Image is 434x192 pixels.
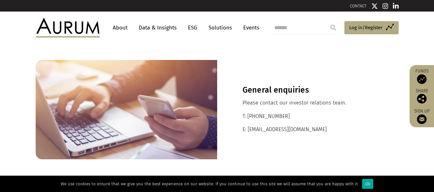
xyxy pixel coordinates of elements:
[413,89,431,104] div: Share
[417,74,427,84] img: Access Funds
[417,114,427,124] img: Sign up to our newsletter
[243,99,373,107] p: Please contact our investor relations team.
[383,3,388,9] img: Instagram icon
[136,22,180,34] a: Data & Insights
[393,3,399,9] img: Linkedin icon
[243,125,373,134] p: E: [EMAIL_ADDRESS][DOMAIN_NAME]
[185,22,200,34] a: ESG
[243,112,373,121] p: T: [PHONE_NUMBER]
[243,85,373,95] h3: General enquiries
[349,24,383,31] span: Log in/Register
[240,22,259,34] a: Events
[417,94,427,104] img: Share this post
[36,18,100,37] img: Aurum
[362,179,373,189] div: Ok
[413,68,431,84] a: Funds
[371,3,378,9] img: Twitter icon
[413,108,431,124] a: Sign up
[327,21,340,34] input: Submit
[344,21,399,35] a: Log in/Register
[110,22,131,34] a: About
[205,22,235,34] a: Solutions
[350,4,367,8] a: CONTACT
